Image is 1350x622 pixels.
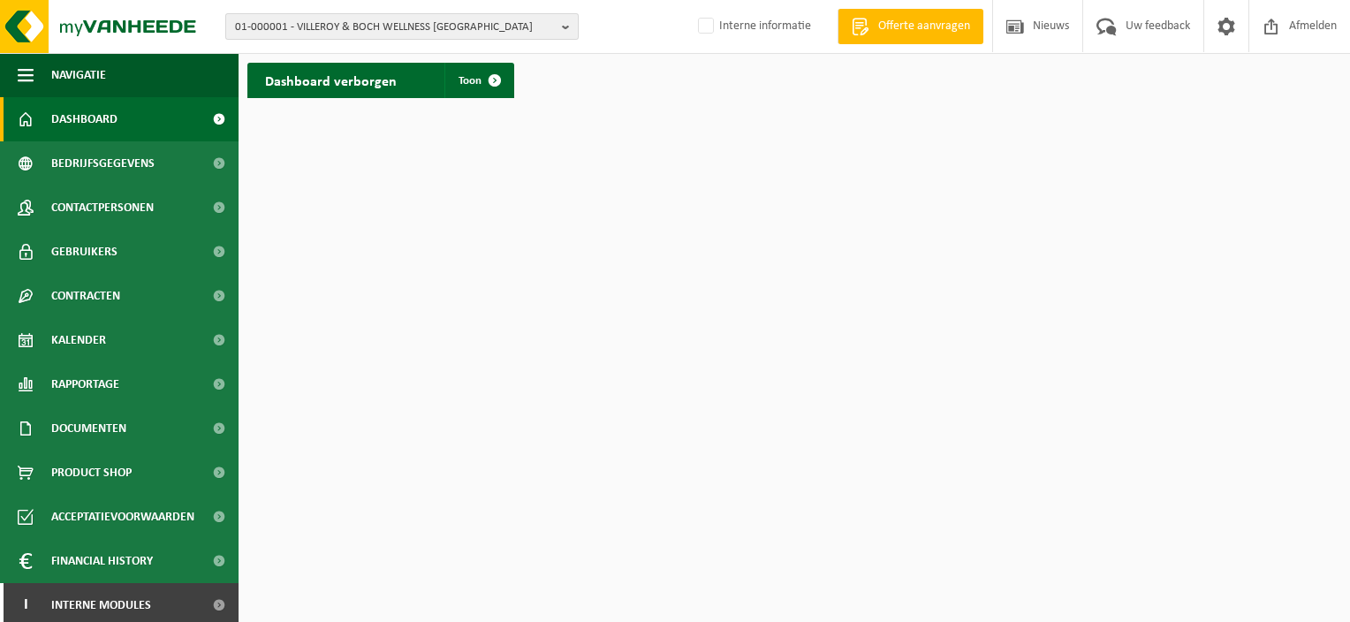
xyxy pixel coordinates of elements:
span: Toon [459,75,482,87]
a: Toon [444,63,512,98]
span: Kalender [51,318,106,362]
span: 01-000001 - VILLEROY & BOCH WELLNESS [GEOGRAPHIC_DATA] [235,14,555,41]
span: Bedrijfsgegevens [51,141,155,186]
span: Financial History [51,539,153,583]
span: Offerte aanvragen [874,18,975,35]
span: Dashboard [51,97,118,141]
span: Documenten [51,406,126,451]
h2: Dashboard verborgen [247,63,414,97]
span: Contracten [51,274,120,318]
span: Rapportage [51,362,119,406]
span: Contactpersonen [51,186,154,230]
span: Acceptatievoorwaarden [51,495,194,539]
label: Interne informatie [694,13,811,40]
a: Offerte aanvragen [838,9,983,44]
span: Navigatie [51,53,106,97]
button: 01-000001 - VILLEROY & BOCH WELLNESS [GEOGRAPHIC_DATA] [225,13,579,40]
span: Gebruikers [51,230,118,274]
span: Product Shop [51,451,132,495]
